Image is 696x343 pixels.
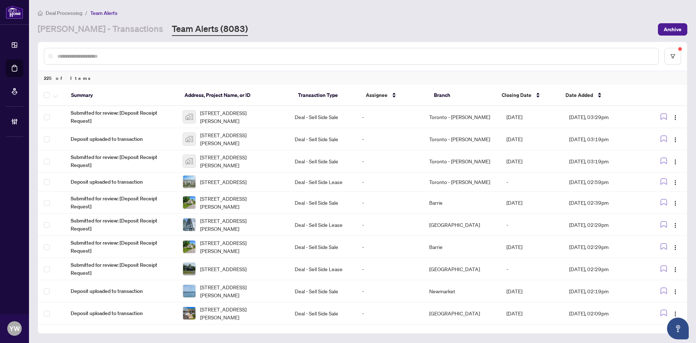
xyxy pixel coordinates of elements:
span: Date Added [565,91,593,99]
img: thumbnail-img [183,196,195,209]
td: [DATE] [501,106,563,128]
td: - [501,214,563,236]
span: [STREET_ADDRESS][PERSON_NAME] [200,283,283,299]
th: Address, Project Name, or ID [179,85,292,106]
td: - [501,172,563,192]
img: Logo [672,180,678,185]
th: Assignee [360,85,428,106]
td: [DATE] [501,128,563,150]
td: - [356,106,423,128]
button: Logo [670,285,681,297]
td: [DATE] [501,280,563,302]
th: Date Added [560,85,641,106]
button: Logo [670,111,681,123]
button: Logo [670,219,681,230]
span: [STREET_ADDRESS] [200,178,246,186]
span: Submitted for review: [Deposit Receipt Request] [71,109,171,125]
img: Logo [672,115,678,121]
span: [STREET_ADDRESS][PERSON_NAME] [200,109,283,125]
td: [DATE] [501,150,563,172]
td: [DATE], 03:29pm [563,106,644,128]
td: Toronto - [PERSON_NAME] [423,106,501,128]
button: Logo [670,155,681,167]
button: Archive [658,23,687,36]
button: Logo [670,263,681,275]
td: Newmarket [423,280,501,302]
td: [DATE], 02:09pm [563,302,644,324]
td: - [356,280,423,302]
a: Team Alerts (8083) [172,23,248,36]
td: Deal - Sell Side Sale [289,236,356,258]
button: filter [664,48,681,65]
td: [GEOGRAPHIC_DATA] [423,214,501,236]
span: Deposit uploaded to transaction [71,135,171,143]
img: Logo [672,245,678,250]
td: Deal - Sell Side Lease [289,172,356,192]
td: [DATE], 02:19pm [563,280,644,302]
span: Submitted for review: [Deposit Receipt Request] [71,195,171,211]
td: - [356,302,423,324]
button: Logo [670,197,681,208]
span: Deposit uploaded to transaction [71,287,171,295]
td: Barrie [423,236,501,258]
span: Deposit uploaded to transaction [71,178,171,186]
td: Toronto - [PERSON_NAME] [423,172,501,192]
td: - [356,214,423,236]
th: Transaction Type [292,85,360,106]
img: thumbnail-img [183,219,195,231]
td: [DATE], 02:29pm [563,214,644,236]
td: [DATE], 03:19pm [563,150,644,172]
span: [STREET_ADDRESS][PERSON_NAME] [200,195,283,211]
td: Deal - Sell Side Sale [289,302,356,324]
img: Logo [672,289,678,295]
span: [STREET_ADDRESS][PERSON_NAME] [200,239,283,255]
span: home [38,11,43,16]
img: Logo [672,200,678,206]
td: [DATE], 02:59pm [563,172,644,192]
img: thumbnail-img [183,241,195,253]
td: [DATE], 02:29pm [563,258,644,280]
td: - [356,192,423,214]
span: YW [9,323,20,334]
td: [DATE] [501,236,563,258]
th: Closing Date [496,85,559,106]
img: thumbnail-img [183,307,195,319]
span: Submitted for review: [Deposit Receipt Request] [71,239,171,255]
td: [GEOGRAPHIC_DATA] [423,302,501,324]
td: - [356,128,423,150]
span: [STREET_ADDRESS] [200,265,246,273]
th: Branch [428,85,496,106]
img: thumbnail-img [183,176,195,188]
td: Deal - Sell Side Sale [289,150,356,172]
div: 225 of Items [38,71,687,85]
button: Logo [670,176,681,188]
td: Deal - Sell Side Sale [289,128,356,150]
span: filter [670,54,675,59]
td: - [356,150,423,172]
img: Logo [672,137,678,143]
td: - [356,236,423,258]
td: Toronto - [PERSON_NAME] [423,128,501,150]
span: [STREET_ADDRESS][PERSON_NAME] [200,131,283,147]
td: Deal - Sell Side Sale [289,106,356,128]
td: [DATE], 02:39pm [563,192,644,214]
span: Assignee [366,91,388,99]
img: Logo [672,311,678,317]
td: - [356,258,423,280]
img: Logo [672,267,678,273]
button: Logo [670,241,681,253]
td: [DATE] [501,192,563,214]
img: logo [6,5,23,19]
img: thumbnail-img [183,155,195,167]
span: Archive [664,24,681,35]
td: - [356,172,423,192]
span: [STREET_ADDRESS][PERSON_NAME] [200,153,283,169]
td: [DATE], 03:19pm [563,128,644,150]
img: Logo [672,159,678,165]
img: thumbnail-img [183,111,195,123]
td: [DATE] [501,302,563,324]
img: thumbnail-img [183,133,195,145]
span: [STREET_ADDRESS][PERSON_NAME] [200,217,283,233]
td: - [501,258,563,280]
td: Deal - Sell Side Sale [289,192,356,214]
